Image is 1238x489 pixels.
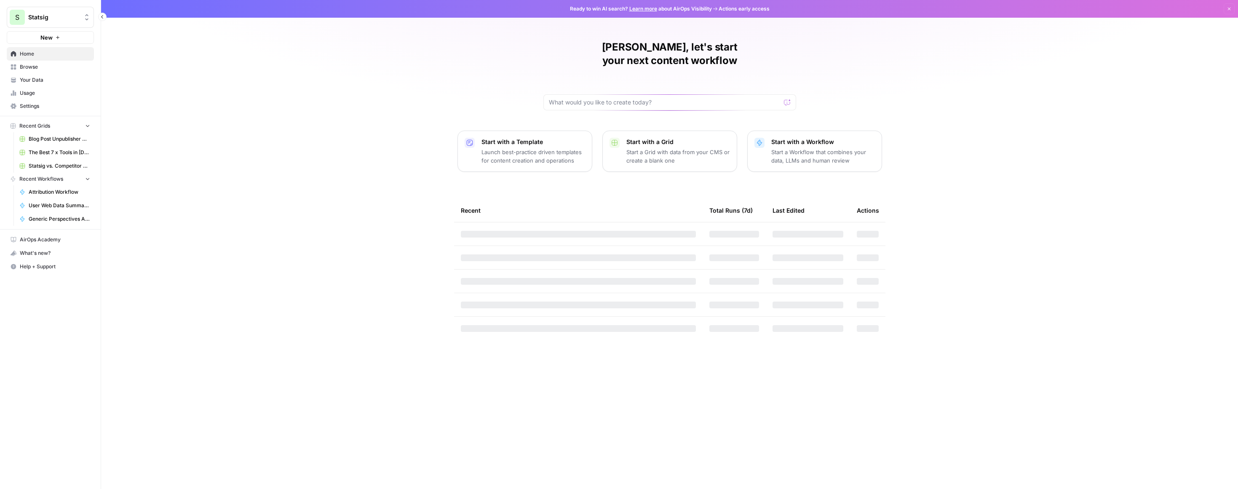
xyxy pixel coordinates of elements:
[20,63,90,71] span: Browse
[543,40,796,67] h1: [PERSON_NAME], let's start your next content workflow
[457,131,592,172] button: Start with a TemplateLaunch best-practice driven templates for content creation and operations
[20,102,90,110] span: Settings
[29,162,90,170] span: Statsig vs. Competitor v2 Grid
[19,175,63,183] span: Recent Workflows
[29,149,90,156] span: The Best 7 x Tools in [DATE] Grid
[29,188,90,196] span: Attribution Workflow
[481,148,585,165] p: Launch best-practice driven templates for content creation and operations
[16,185,94,199] a: Attribution Workflow
[29,215,90,223] span: Generic Perspectives Article Updater
[7,73,94,87] a: Your Data
[7,233,94,246] a: AirOps Academy
[20,89,90,97] span: Usage
[602,131,737,172] button: Start with a GridStart a Grid with data from your CMS or create a blank one
[15,12,19,22] span: S
[626,138,730,146] p: Start with a Grid
[7,247,94,259] div: What's new?
[570,5,712,13] span: Ready to win AI search? about AirOps Visibility
[773,199,805,222] div: Last Edited
[857,199,879,222] div: Actions
[7,60,94,74] a: Browse
[7,86,94,100] a: Usage
[28,13,79,21] span: Statsig
[747,131,882,172] button: Start with a WorkflowStart a Workflow that combines your data, LLMs and human review
[7,260,94,273] button: Help + Support
[709,199,753,222] div: Total Runs (7d)
[626,148,730,165] p: Start a Grid with data from your CMS or create a blank one
[16,212,94,226] a: Generic Perspectives Article Updater
[771,148,875,165] p: Start a Workflow that combines your data, LLMs and human review
[7,31,94,44] button: New
[29,135,90,143] span: Blog Post Unpublisher Grid (master)
[40,33,53,42] span: New
[29,202,90,209] span: User Web Data Summarization
[20,50,90,58] span: Home
[16,199,94,212] a: User Web Data Summarization
[16,159,94,173] a: Statsig vs. Competitor v2 Grid
[549,98,781,107] input: What would you like to create today?
[629,5,657,12] a: Learn more
[19,122,50,130] span: Recent Grids
[771,138,875,146] p: Start with a Workflow
[7,173,94,185] button: Recent Workflows
[7,120,94,132] button: Recent Grids
[7,47,94,61] a: Home
[16,146,94,159] a: The Best 7 x Tools in [DATE] Grid
[7,7,94,28] button: Workspace: Statsig
[719,5,770,13] span: Actions early access
[20,263,90,270] span: Help + Support
[20,236,90,243] span: AirOps Academy
[7,99,94,113] a: Settings
[16,132,94,146] a: Blog Post Unpublisher Grid (master)
[481,138,585,146] p: Start with a Template
[20,76,90,84] span: Your Data
[7,246,94,260] button: What's new?
[461,199,696,222] div: Recent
